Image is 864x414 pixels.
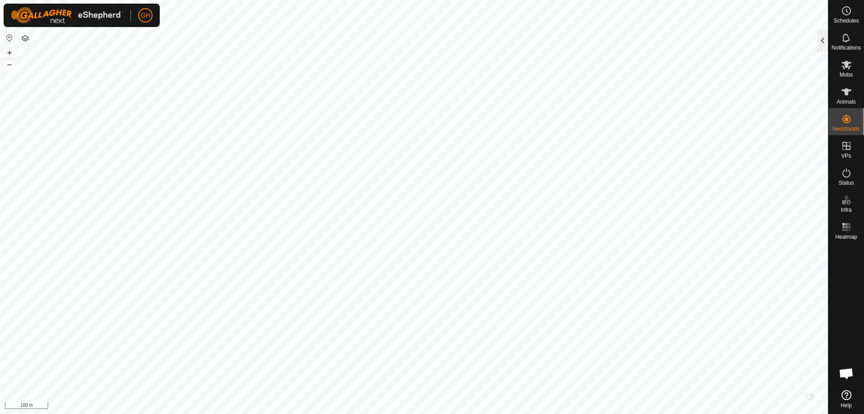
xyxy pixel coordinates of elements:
button: Map Layers [20,33,31,44]
span: Status [838,180,854,186]
a: Help [828,387,864,412]
span: Animals [837,99,856,105]
span: Schedules [833,18,859,23]
a: Contact Us [423,402,450,410]
button: Reset Map [4,32,15,43]
span: GH [141,11,150,20]
span: Neckbands [832,126,859,132]
span: Help [841,403,852,408]
span: VPs [841,153,851,159]
span: Notifications [832,45,861,50]
span: Mobs [840,72,853,77]
button: + [4,47,15,58]
span: Infra [841,207,851,213]
button: – [4,59,15,70]
span: Heatmap [835,234,857,240]
img: Gallagher Logo [11,7,123,23]
div: Open chat [833,360,860,387]
a: Privacy Policy [378,402,412,410]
